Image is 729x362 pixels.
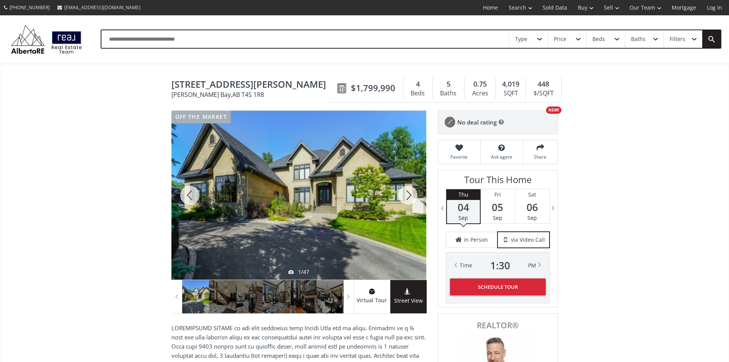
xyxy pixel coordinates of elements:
[442,115,457,130] img: rating icon
[481,202,515,213] span: 05
[171,92,334,98] span: [PERSON_NAME] Bay , AB T4S 1R8
[64,4,140,11] span: [EMAIL_ADDRESS][DOMAIN_NAME]
[450,278,546,295] button: Schedule Tour
[527,214,537,221] span: Sep
[527,154,554,160] span: Share
[457,118,497,126] span: No deal rating
[447,189,480,200] div: Thu
[468,79,492,89] div: 0.75
[493,214,502,221] span: Sep
[515,36,527,42] div: Type
[481,189,515,200] div: Fri
[351,82,395,94] span: $1,799,990
[390,296,427,305] span: Street View
[8,23,85,56] img: Logo
[447,321,549,329] span: REALTOR®
[171,111,426,280] div: 299 Jarvis Glenn Court Jarvis Bay, AB T4S 1R8 - Photo 1 of 47
[502,79,519,89] span: 4,019
[670,36,685,42] div: Filters
[530,88,557,99] div: $/SQFT
[354,296,390,305] span: Virtual Tour
[368,288,376,295] img: virtual tour icon
[530,79,557,89] div: 448
[437,79,460,89] div: 5
[460,260,536,271] div: Time PM
[437,88,460,99] div: Baths
[515,189,550,200] div: Sat
[631,36,646,42] div: Baths
[484,154,519,160] span: Ask agent
[54,0,144,15] a: [EMAIL_ADDRESS][DOMAIN_NAME]
[515,202,550,213] span: 06
[458,214,468,221] span: Sep
[442,154,476,160] span: Favorite
[546,106,561,114] div: NEW!
[468,88,492,99] div: Acres
[446,174,550,189] h3: Tour This Home
[511,236,545,244] span: via Video Call
[447,202,480,213] span: 04
[171,111,231,123] div: off the market
[554,36,566,42] div: Price
[407,88,429,99] div: Beds
[464,236,488,244] span: in Person
[407,79,429,89] div: 4
[490,260,510,271] span: 1 : 30
[500,88,522,99] div: SQFT
[289,268,309,276] div: 1/47
[592,36,605,42] div: Beds
[10,4,50,11] span: [PHONE_NUMBER]
[354,280,390,313] a: virtual tour iconVirtual Tour
[171,79,334,91] span: 299 Jarvis Glenn Court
